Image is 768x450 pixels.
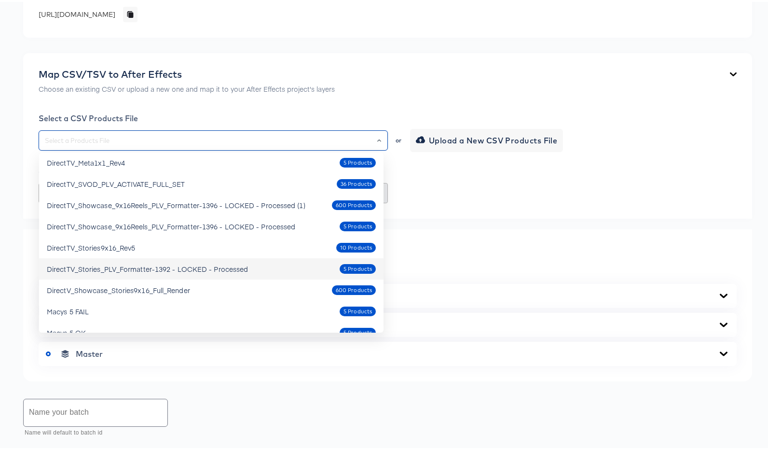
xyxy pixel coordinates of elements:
div: Map CSV/TSV to After Effects [39,67,335,78]
input: Select a Products File [43,133,384,144]
div: DirectV_Showcase_Stories9x16_Full_Render [47,283,190,293]
span: 10 Products [336,242,376,250]
div: Select a CSV Products File [39,112,737,121]
button: Upload a New CSV Products File [410,127,563,150]
span: 600 Products [332,284,376,293]
span: 5 Products [340,306,376,314]
div: or [395,136,403,141]
div: DirectTV_Stories9x16_Rev5 [47,241,135,251]
button: Close [377,132,381,145]
span: 600 Products [332,199,376,208]
div: Choose a Mapping Template (Optional) [39,166,737,175]
div: [URL][DOMAIN_NAME] [39,8,115,17]
div: DirectTV_Stories_PLV_Formatter-1392 - LOCKED - Processed [47,262,248,272]
div: Macys 5 FAIL [47,305,89,314]
span: Upload a New CSV Products File [418,132,558,145]
span: 36 Products [337,178,376,186]
span: 5 Products [340,157,376,165]
div: DirectTV_Showcase_9x16Reels_PLV_Formatter-1396 - LOCKED - Processed (1) [47,198,305,208]
p: Choose an existing CSV or upload a new one and map it to your After Effects project's layers [39,82,335,92]
span: Field Type Filter: [39,264,100,273]
span: 5 Products [340,221,376,229]
span: 5 Products [340,263,376,271]
div: DirectTV_Showcase_9x16Reels_PLV_Formatter-1396 - LOCKED - Processed [47,220,295,229]
p: Name will default to batch id [25,426,161,436]
div: Macys 5 OK [47,326,86,336]
span: Map CSV Columns to After Effects Layers [39,244,198,254]
div: DirectTV_Meta1x1_Rev4 [47,156,125,166]
span: 5 Products [340,327,376,335]
div: DirectTV_SVOD_PLV_ACTIVATE_FULL_SET [47,177,185,187]
span: Master [76,347,103,357]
